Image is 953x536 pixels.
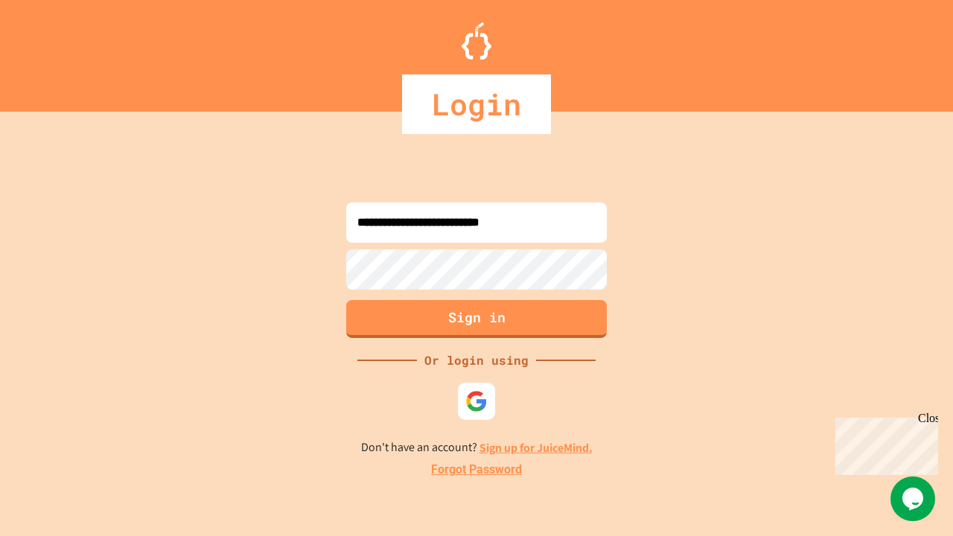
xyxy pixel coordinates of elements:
a: Sign up for JuiceMind. [479,440,593,456]
div: Chat with us now!Close [6,6,103,95]
p: Don't have an account? [361,438,593,457]
div: Login [402,74,551,134]
div: Or login using [417,351,536,369]
a: Forgot Password [431,461,522,479]
iframe: chat widget [890,476,938,521]
img: Logo.svg [462,22,491,60]
iframe: chat widget [829,412,938,475]
img: google-icon.svg [465,390,488,412]
button: Sign in [346,300,607,338]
